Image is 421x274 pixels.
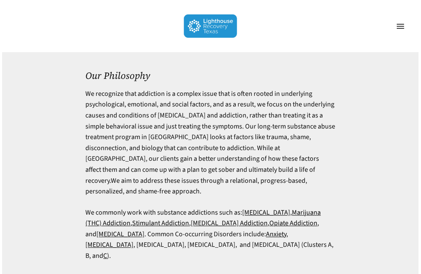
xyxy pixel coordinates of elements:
[133,219,189,228] a: Stimulant Addiction
[270,219,318,228] a: Opiate Addiction
[86,176,308,197] span: We aim to address these issues through a relational, progress-based, personalized, and shame-free...
[104,252,107,261] a: C
[86,208,336,262] p: We commonly work with substance addictions such as: , , , , , and . Common Co-occurring Disorders...
[86,89,336,186] span: We recognize that addiction is a complex issue that is often rooted in underlying psychological, ...
[184,14,237,38] img: Lighthouse Recovery Texas
[86,240,134,250] a: [MEDICAL_DATA]
[243,208,291,218] a: [MEDICAL_DATA]
[191,219,268,228] a: [MEDICAL_DATA] Addiction
[97,230,145,239] a: [MEDICAL_DATA]
[86,71,336,82] h2: Our Philosophy
[392,22,409,31] a: Navigation Menu
[266,230,287,239] a: Anxiety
